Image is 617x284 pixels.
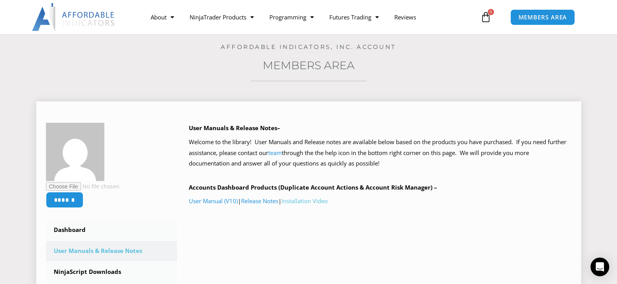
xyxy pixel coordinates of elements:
[262,8,322,26] a: Programming
[46,241,178,261] a: User Manuals & Release Notes
[143,8,182,26] a: About
[591,258,609,276] div: Open Intercom Messenger
[32,3,116,31] img: LogoAI | Affordable Indicators – NinjaTrader
[268,149,282,157] a: team
[221,43,396,51] a: Affordable Indicators, Inc. Account
[488,9,494,15] span: 0
[189,196,571,207] p: | |
[46,220,178,240] a: Dashboard
[263,59,355,72] a: Members Area
[510,9,575,25] a: MEMBERS AREA
[189,124,280,132] b: User Manuals & Release Notes–
[182,8,262,26] a: NinjaTrader Products
[189,137,571,169] p: Welcome to the library! User Manuals and Release notes are available below based on the products ...
[322,8,387,26] a: Futures Trading
[189,183,437,191] b: Accounts Dashboard Products (Duplicate Account Actions & Account Risk Manager) –
[519,14,567,20] span: MEMBERS AREA
[189,197,238,205] a: User Manual (V10)
[46,262,178,282] a: NinjaScript Downloads
[241,197,278,205] a: Release Notes
[281,197,328,205] a: Installation Video
[387,8,424,26] a: Reviews
[469,6,503,28] a: 0
[46,123,104,181] img: bddc036d8a594b73211226d7f1b62c6b42c13e7d395964bc5dc11361869ae2d4
[143,8,478,26] nav: Menu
